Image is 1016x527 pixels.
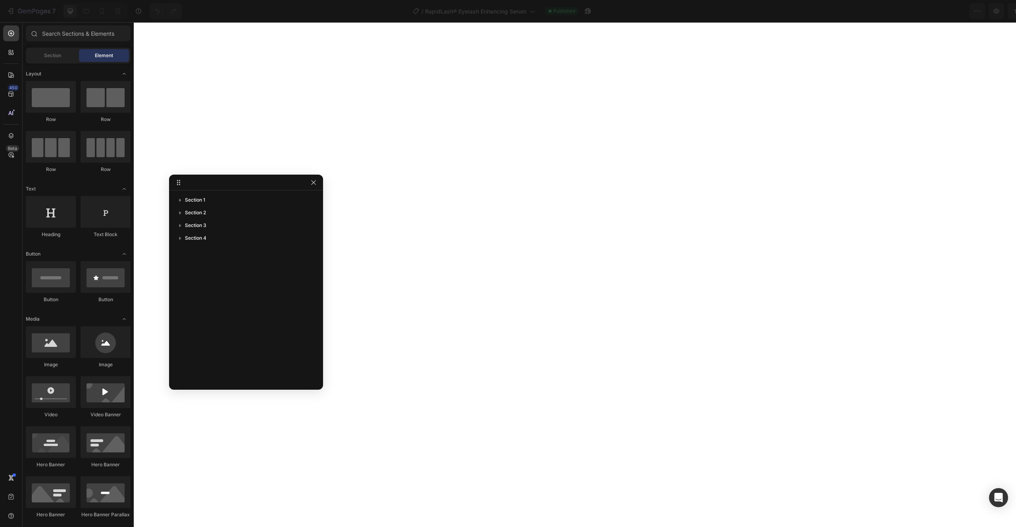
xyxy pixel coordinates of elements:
div: Image [26,361,76,368]
button: Save [934,3,960,19]
div: Row [26,166,76,173]
span: Section 2 [185,209,206,217]
div: Button [81,296,131,303]
div: 450 [8,85,19,91]
span: Section [44,52,61,59]
div: Hero Banner [81,461,131,468]
span: Toggle open [118,183,131,195]
span: Toggle open [118,248,131,260]
span: Save [941,8,954,15]
span: Section 3 [185,221,206,229]
span: Media [26,315,40,323]
div: Row [81,166,131,173]
div: Button [26,296,76,303]
iframe: Design area [134,22,1016,527]
div: Undo/Redo [150,3,182,19]
span: Published [553,8,575,15]
span: Section 4 [185,234,206,242]
div: Open Intercom Messenger [989,488,1008,507]
p: 7 [52,6,56,16]
span: Layout [26,70,41,77]
div: Beta [6,145,19,152]
div: Image [81,361,131,368]
span: Section 1 [185,196,205,204]
span: Button [26,250,40,258]
div: Text Block [81,231,131,238]
input: Search Sections & Elements [26,25,131,41]
div: Hero Banner [26,461,76,468]
span: Text [26,185,36,192]
span: 1 product assigned [861,7,913,15]
button: 1 product assigned [854,3,931,19]
div: Video Banner [81,411,131,418]
div: Video [26,411,76,418]
span: / [421,7,423,15]
div: Hero Banner Parallax [81,511,131,518]
div: Publish [970,7,990,15]
button: 7 [3,3,59,19]
span: Element [95,52,113,59]
div: Heading [26,231,76,238]
div: Row [26,116,76,123]
span: Toggle open [118,313,131,325]
div: Hero Banner [26,511,76,518]
span: RapidLash® Eyelash Enhancing Serum [425,7,526,15]
div: Row [81,116,131,123]
button: Publish [963,3,997,19]
span: Toggle open [118,67,131,80]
